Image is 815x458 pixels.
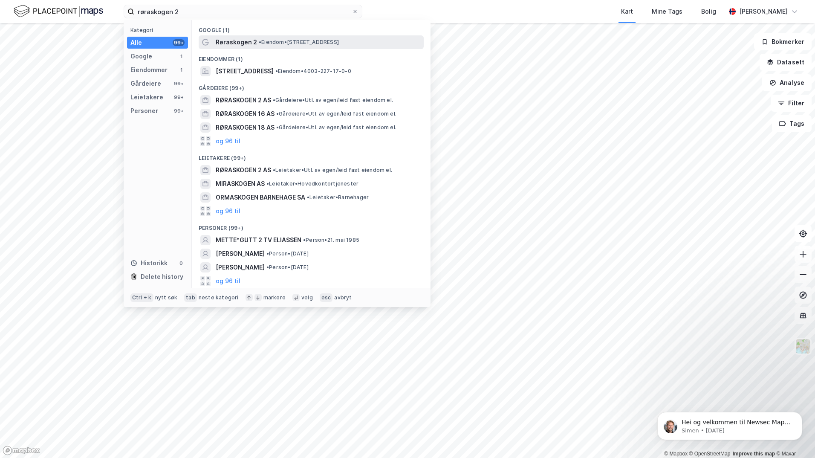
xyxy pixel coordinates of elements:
[771,95,812,112] button: Filter
[178,67,185,73] div: 1
[130,92,163,102] div: Leietakere
[303,237,359,243] span: Person • 21. mai 1985
[216,165,271,175] span: RØRASKOGEN 2 AS
[266,250,269,257] span: •
[307,194,369,201] span: Leietaker • Barnehager
[273,167,392,174] span: Leietaker • Utl. av egen/leid fast eiendom el.
[652,6,682,17] div: Mine Tags
[307,194,309,200] span: •
[130,258,168,268] div: Historikk
[320,293,333,302] div: esc
[216,235,301,245] span: METTE*GUTT 2 TV ELIASSEN
[141,272,183,282] div: Delete history
[216,179,265,189] span: MIRASKOGEN AS
[216,122,275,133] span: RØRASKOGEN 18 AS
[266,180,269,187] span: •
[216,276,240,286] button: og 96 til
[276,110,396,117] span: Gårdeiere • Utl. av egen/leid fast eiendom el.
[130,106,158,116] div: Personer
[275,68,351,75] span: Eiendom • 4003-227-17-0-0
[155,294,178,301] div: nytt søk
[273,97,393,104] span: Gårdeiere • Utl. av egen/leid fast eiendom el.
[216,95,271,105] span: RØRASKOGEN 2 AS
[192,20,431,35] div: Google (1)
[192,78,431,93] div: Gårdeiere (99+)
[173,80,185,87] div: 99+
[14,4,103,19] img: logo.f888ab2527a4732fd821a326f86c7f29.svg
[130,65,168,75] div: Eiendommer
[772,115,812,132] button: Tags
[130,293,153,302] div: Ctrl + k
[192,148,431,163] div: Leietakere (99+)
[130,78,161,89] div: Gårdeiere
[259,39,339,46] span: Eiendom • [STREET_ADDRESS]
[216,136,240,146] button: og 96 til
[216,206,240,216] button: og 96 til
[276,124,279,130] span: •
[276,124,396,131] span: Gårdeiere • Utl. av egen/leid fast eiendom el.
[216,66,274,76] span: [STREET_ADDRESS]
[130,51,152,61] div: Google
[130,38,142,48] div: Alle
[3,446,40,455] a: Mapbox homepage
[216,249,265,259] span: [PERSON_NAME]
[276,110,279,117] span: •
[173,107,185,114] div: 99+
[216,192,305,203] span: ORMASKOGEN BARNEHAGE SA
[762,74,812,91] button: Analyse
[739,6,788,17] div: [PERSON_NAME]
[216,37,257,47] span: Røraskogen 2
[266,180,358,187] span: Leietaker • Hovedkontortjenester
[301,294,313,301] div: velg
[334,294,352,301] div: avbryt
[621,6,633,17] div: Kart
[263,294,286,301] div: markere
[173,39,185,46] div: 99+
[754,33,812,50] button: Bokmerker
[664,451,688,457] a: Mapbox
[266,264,269,270] span: •
[689,451,731,457] a: OpenStreetMap
[644,394,815,454] iframe: Intercom notifications message
[303,237,306,243] span: •
[795,338,811,354] img: Z
[259,39,261,45] span: •
[733,451,775,457] a: Improve this map
[192,49,431,64] div: Eiendommer (1)
[134,5,352,18] input: Søk på adresse, matrikkel, gårdeiere, leietakere eller personer
[178,260,185,267] div: 0
[178,53,185,60] div: 1
[130,27,188,33] div: Kategori
[275,68,278,74] span: •
[266,250,309,257] span: Person • [DATE]
[184,293,197,302] div: tab
[199,294,239,301] div: neste kategori
[760,54,812,71] button: Datasett
[216,262,265,272] span: [PERSON_NAME]
[216,109,275,119] span: RØRASKOGEN 16 AS
[266,264,309,271] span: Person • [DATE]
[701,6,716,17] div: Bolig
[192,218,431,233] div: Personer (99+)
[273,167,275,173] span: •
[173,94,185,101] div: 99+
[273,97,275,103] span: •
